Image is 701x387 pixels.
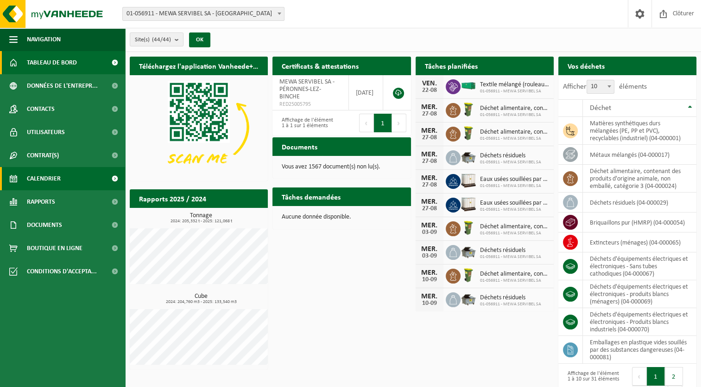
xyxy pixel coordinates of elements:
[420,111,439,117] div: 27-08
[461,220,476,236] img: WB-0060-HPE-GN-50
[27,237,82,260] span: Boutique en ligne
[27,121,65,144] span: Utilisateurs
[272,57,368,75] h2: Certificats & attestations
[461,267,476,283] img: WB-0060-HPE-GN-50
[27,51,77,74] span: Tableau de bord
[590,104,611,112] span: Déchet
[420,80,439,87] div: VEN.
[420,87,439,94] div: 22-08
[122,7,284,21] span: 01-056911 - MEWA SERVIBEL SA - PÉRONNES-LEZ-BINCHE
[480,231,549,236] span: 01-056911 - MEWA SERVIBEL SA
[135,33,171,47] span: Site(s)
[374,114,392,132] button: 1
[27,97,55,121] span: Contacts
[349,75,384,110] td: [DATE]
[279,101,341,108] span: RED25005795
[420,174,439,182] div: MER.
[277,113,337,133] div: Affichage de l'élément 1 à 1 sur 1 éléments
[27,213,62,237] span: Documents
[420,245,439,253] div: MER.
[134,300,268,304] span: 2024: 204,760 m3 - 2025: 133,540 m3
[420,103,439,111] div: MER.
[587,80,614,94] span: 10
[583,145,696,165] td: métaux mélangés (04-000017)
[480,294,541,302] span: Déchets résiduels
[583,308,696,336] td: déchets d'équipements électriques et électroniques - Produits blancs industriels (04-000070)
[27,190,55,213] span: Rapports
[272,187,350,206] h2: Tâches demandées
[480,89,549,94] span: 01-056911 - MEWA SERVIBEL SA
[272,137,327,155] h2: Documents
[420,151,439,158] div: MER.
[480,160,541,165] span: 01-056911 - MEWA SERVIBEL SA
[420,300,439,307] div: 10-09
[480,112,549,118] span: 01-056911 - MEWA SERVIBEL SA
[461,244,476,259] img: WB-5000-GAL-GY-01
[583,336,696,364] td: emballages en plastique vides souillés par des substances dangereuses (04-000081)
[420,127,439,135] div: MER.
[480,176,549,183] span: Eaux usées souillées par des produits dangereux
[282,214,401,220] p: Aucune donnée disponible.
[189,32,210,47] button: OK
[27,144,59,167] span: Contrat(s)
[583,252,696,280] td: déchets d'équipements électriques et électroniques - Sans tubes cathodiques (04-000067)
[583,165,696,193] td: déchet alimentaire, contenant des produits d'origine animale, non emballé, catégorie 3 (04-000024)
[420,269,439,277] div: MER.
[480,200,549,207] span: Eaux usées souillées par des produits dangereux
[461,82,476,90] img: HK-XR-30-GN-00
[480,271,549,278] span: Déchet alimentaire, contenant des produits d'origine animale, non emballé, catég...
[480,81,549,89] span: Textile mélangé (rouleau, rubans), non recyclable
[563,83,647,90] label: Afficher éléments
[420,277,439,283] div: 10-09
[420,182,439,188] div: 27-08
[282,164,401,170] p: Vous avez 1567 document(s) non lu(s).
[130,189,215,207] h2: Rapports 2025 / 2024
[420,253,439,259] div: 03-09
[461,125,476,141] img: WB-0060-HPE-GN-50
[420,293,439,300] div: MER.
[480,207,549,213] span: 01-056911 - MEWA SERVIBEL SA
[461,291,476,307] img: WB-5000-GAL-GY-01
[420,206,439,212] div: 27-08
[392,114,406,132] button: Next
[420,158,439,165] div: 27-08
[461,102,476,117] img: WB-0060-HPE-GN-50
[480,254,541,260] span: 01-056911 - MEWA SERVIBEL SA
[480,247,541,254] span: Déchets résiduels
[461,173,476,188] img: PB-IC-1000-HPE-00-01
[480,278,549,284] span: 01-056911 - MEWA SERVIBEL SA
[461,149,476,165] img: WB-5000-GAL-GY-01
[416,57,487,75] h2: Tâches planifiées
[130,32,183,46] button: Site(s)(44/44)
[134,213,268,224] h3: Tonnage
[130,57,268,75] h2: Téléchargez l'application Vanheede+ maintenant!
[152,37,171,43] count: (44/44)
[583,193,696,213] td: déchets résiduels (04-000029)
[480,223,549,231] span: Déchet alimentaire, contenant des produits d'origine animale, non emballé, catég...
[587,80,614,93] span: 10
[583,280,696,308] td: déchets d'équipements électriques et électroniques - produits blancs (ménagers) (04-000069)
[123,7,284,20] span: 01-056911 - MEWA SERVIBEL SA - PÉRONNES-LEZ-BINCHE
[480,302,541,307] span: 01-056911 - MEWA SERVIBEL SA
[187,207,267,226] a: Consulter les rapports
[647,367,665,386] button: 1
[583,117,696,145] td: matières synthétiques durs mélangées (PE, PP et PVC), recyclables (industriel) (04-000001)
[359,114,374,132] button: Previous
[665,367,683,386] button: 2
[480,105,549,112] span: Déchet alimentaire, contenant des produits d'origine animale, non emballé, catég...
[480,183,549,189] span: 01-056911 - MEWA SERVIBEL SA
[130,75,268,179] img: Download de VHEPlus App
[420,222,439,229] div: MER.
[420,135,439,141] div: 27-08
[583,213,696,232] td: briquaillons pur (HMRP) (04-000054)
[480,152,541,160] span: Déchets résiduels
[420,198,439,206] div: MER.
[27,28,61,51] span: Navigation
[27,260,97,283] span: Conditions d'accepta...
[134,219,268,224] span: 2024: 205,332 t - 2025: 121,068 t
[583,232,696,252] td: extincteurs (ménages) (04-000065)
[558,57,614,75] h2: Vos déchets
[134,293,268,304] h3: Cube
[27,167,61,190] span: Calendrier
[279,78,335,100] span: MEWA SERVIBEL SA - PÉRONNES-LEZ-BINCHE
